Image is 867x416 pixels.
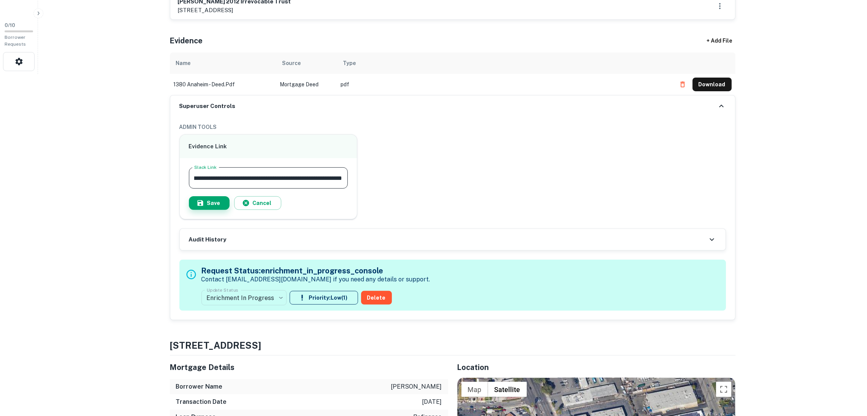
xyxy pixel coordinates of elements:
th: Source [276,52,337,74]
div: Type [343,59,356,68]
button: Save [189,196,230,210]
h4: [STREET_ADDRESS] [170,338,735,352]
td: pdf [337,74,672,95]
div: scrollable content [170,52,735,95]
button: Show street map [461,382,488,397]
div: + Add File [693,34,746,48]
h5: Location [457,362,735,373]
label: Slack Link [194,164,217,170]
span: 0 / 10 [5,22,15,28]
button: Priority:Low(1) [290,291,358,305]
button: Toggle fullscreen view [716,382,731,397]
th: Type [337,52,672,74]
h5: Request Status: enrichment_in_progress_console [201,265,430,276]
label: Update Status [207,287,238,293]
h6: Borrower Name [176,382,223,391]
p: [DATE] [422,397,442,406]
td: Mortgage Deed [276,74,337,95]
span: Borrower Requests [5,35,26,47]
h5: Mortgage Details [170,362,448,373]
button: Download [693,78,732,91]
button: Cancel [234,196,281,210]
h6: ADMIN TOOLS [179,123,726,131]
div: Source [282,59,301,68]
th: Name [170,52,276,74]
iframe: Chat Widget [829,355,867,392]
h6: Superuser Controls [179,102,236,111]
button: Show satellite imagery [488,382,527,397]
div: Name [176,59,191,68]
h6: Transaction Date [176,397,227,406]
h6: Audit History [189,235,227,244]
button: Delete file [676,78,689,91]
p: [PERSON_NAME] [391,382,442,391]
button: Delete [361,291,392,305]
p: Contact [EMAIL_ADDRESS][DOMAIN_NAME] if you need any details or support. [201,275,430,284]
p: [STREET_ADDRESS] [178,6,291,15]
td: 1380 anaheim - deed.pdf [170,74,276,95]
h5: Evidence [170,35,203,46]
h6: Evidence Link [189,142,348,151]
div: Enrichment In Progress [201,287,287,308]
